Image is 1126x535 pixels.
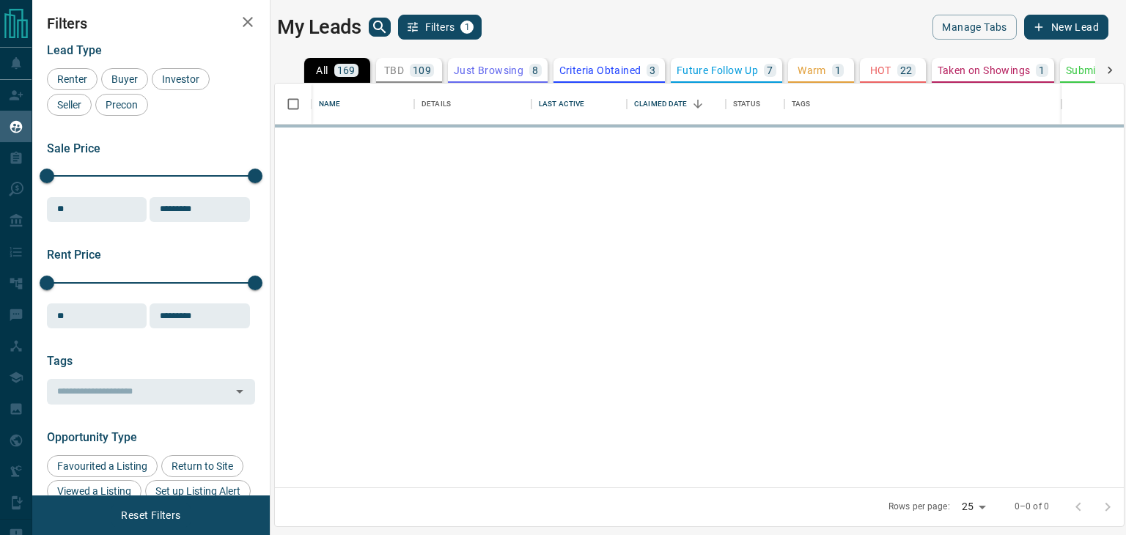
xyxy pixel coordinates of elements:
span: Seller [52,99,87,111]
div: Details [414,84,531,125]
p: HOT [870,65,891,75]
span: Favourited a Listing [52,460,152,472]
span: Set up Listing Alert [150,485,246,497]
p: All [316,65,328,75]
button: New Lead [1024,15,1108,40]
span: Investor [157,73,205,85]
p: 169 [337,65,356,75]
div: Name [319,84,341,125]
div: Investor [152,68,210,90]
div: Name [312,84,414,125]
span: Renter [52,73,92,85]
div: Buyer [101,68,148,90]
div: Last Active [539,84,584,125]
p: Future Follow Up [677,65,758,75]
p: Taken on Showings [938,65,1031,75]
p: Just Browsing [454,65,523,75]
div: Tags [784,84,1061,125]
div: Precon [95,94,148,116]
button: Manage Tabs [932,15,1016,40]
div: Claimed Date [627,84,726,125]
div: Renter [47,68,97,90]
span: Opportunity Type [47,430,137,444]
p: Criteria Obtained [559,65,641,75]
div: Status [733,84,760,125]
div: Claimed Date [634,84,688,125]
p: 3 [650,65,655,75]
div: Favourited a Listing [47,455,158,477]
span: Tags [47,354,73,368]
div: Last Active [531,84,627,125]
h1: My Leads [277,15,361,39]
div: Tags [792,84,811,125]
button: Sort [688,94,708,114]
span: Lead Type [47,43,102,57]
span: Return to Site [166,460,238,472]
button: Filters1 [398,15,482,40]
div: Details [422,84,451,125]
p: 109 [413,65,431,75]
div: Seller [47,94,92,116]
p: 7 [767,65,773,75]
p: 0–0 of 0 [1015,501,1049,513]
p: 22 [900,65,913,75]
span: Precon [100,99,143,111]
button: Reset Filters [111,503,190,528]
span: Viewed a Listing [52,485,136,497]
p: TBD [384,65,404,75]
div: Status [726,84,784,125]
span: Rent Price [47,248,101,262]
p: Warm [798,65,826,75]
p: 1 [1039,65,1045,75]
div: Viewed a Listing [47,480,141,502]
span: Buyer [106,73,143,85]
div: Return to Site [161,455,243,477]
p: 8 [532,65,538,75]
button: search button [369,18,391,37]
h2: Filters [47,15,255,32]
span: 1 [462,22,472,32]
button: Open [229,381,250,402]
p: Rows per page: [888,501,950,513]
div: Set up Listing Alert [145,480,251,502]
div: 25 [956,496,991,517]
p: 1 [835,65,841,75]
span: Sale Price [47,141,100,155]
